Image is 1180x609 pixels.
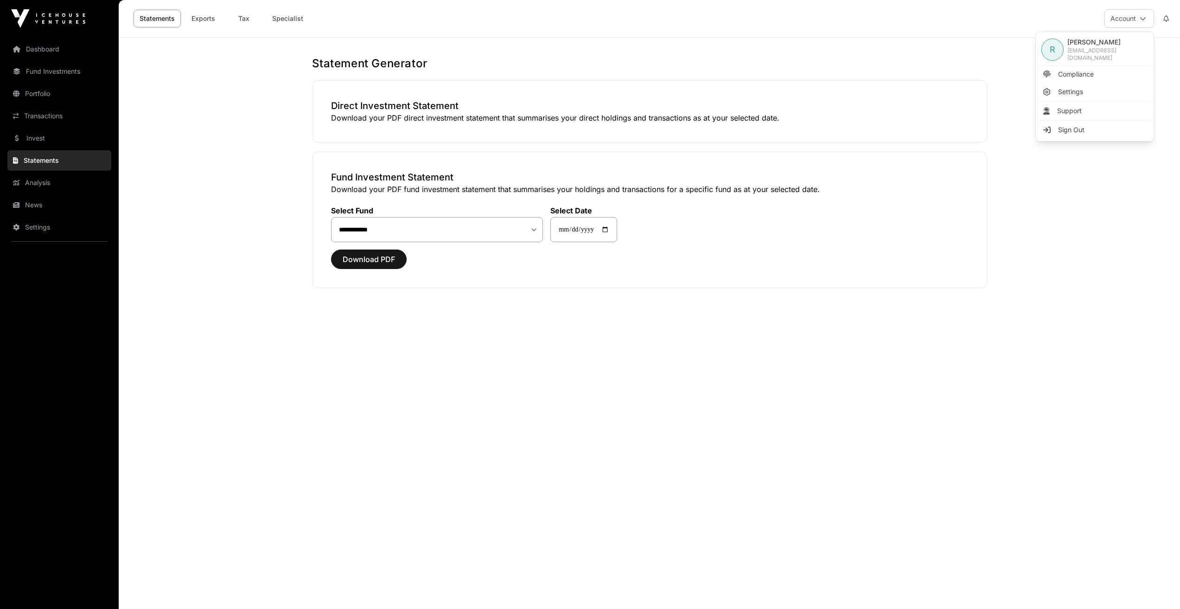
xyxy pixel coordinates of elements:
li: Sign Out [1038,122,1152,138]
a: Tax [225,10,262,27]
a: Download PDF [331,259,407,268]
label: Select Date [550,206,617,215]
a: Portfolio [7,83,111,104]
a: News [7,195,111,215]
li: Support [1038,103,1152,119]
button: Download PDF [331,250,407,269]
span: [EMAIL_ADDRESS][DOMAIN_NAME] [1067,47,1148,62]
span: Sign Out [1058,125,1084,135]
a: Statements [134,10,181,27]
span: Settings [1058,87,1083,96]
a: Settings [1038,83,1152,100]
h1: Statement Generator [312,56,987,71]
span: Download PDF [343,254,395,265]
button: Account [1104,9,1154,28]
a: Compliance [1038,66,1152,83]
span: Support [1057,106,1082,115]
a: Fund Investments [7,61,111,82]
img: Icehouse Ventures Logo [11,9,85,28]
h3: Fund Investment Statement [331,171,968,184]
a: Analysis [7,173,111,193]
a: Invest [7,128,111,148]
span: [PERSON_NAME] [1067,38,1148,47]
iframe: Chat Widget [1134,564,1180,609]
label: Select Fund [331,206,543,215]
p: Download your PDF fund investment statement that summarises your holdings and transactions for a ... [331,184,968,195]
a: Exports [185,10,222,27]
a: Specialist [266,10,309,27]
a: Transactions [7,106,111,126]
h3: Direct Investment Statement [331,99,968,112]
p: Download your PDF direct investment statement that summarises your direct holdings and transactio... [331,112,968,123]
span: R [1050,43,1055,56]
a: Dashboard [7,39,111,59]
a: Statements [7,150,111,171]
a: Settings [7,217,111,237]
span: Compliance [1058,70,1094,79]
